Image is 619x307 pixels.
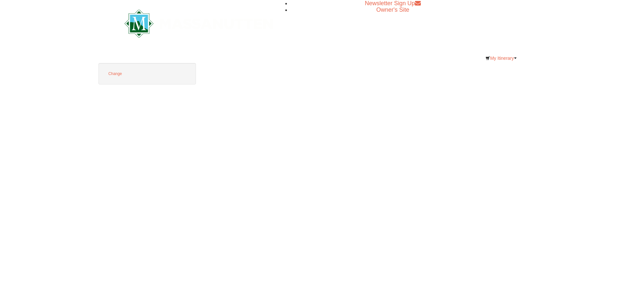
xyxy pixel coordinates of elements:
a: Owner's Site [376,6,409,13]
img: Massanutten Resort Logo [124,9,273,38]
a: Massanutten Resort [124,15,273,30]
button: Change [105,70,126,78]
a: My Itinerary [481,53,521,63]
